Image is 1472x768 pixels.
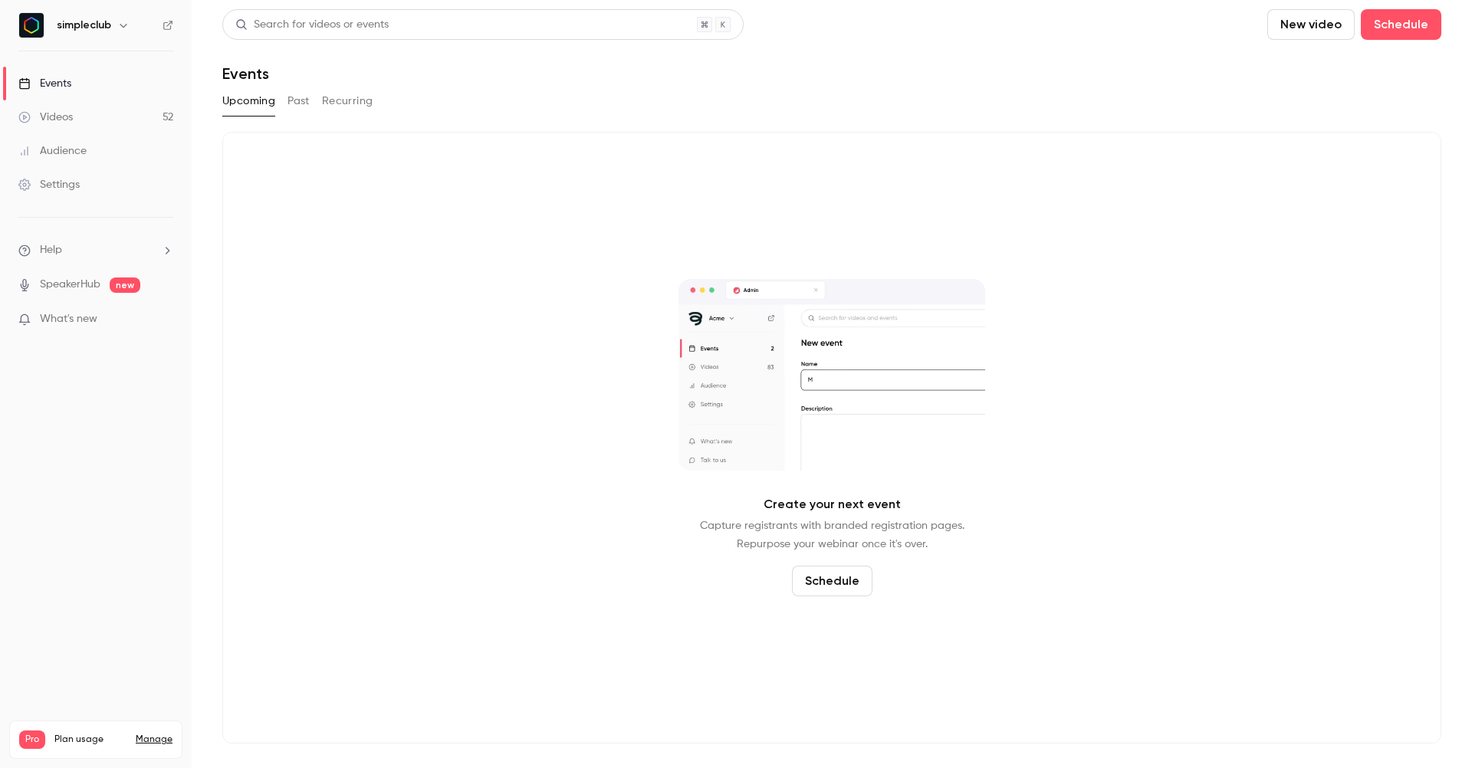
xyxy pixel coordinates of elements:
div: Audience [18,143,87,159]
div: Events [18,76,71,91]
span: Plan usage [54,734,127,746]
div: Settings [18,177,80,192]
button: Schedule [1361,9,1441,40]
span: Help [40,242,62,258]
button: Upcoming [222,89,275,113]
div: Search for videos or events [235,17,389,33]
h6: simpleclub [57,18,111,33]
button: Schedule [792,566,872,596]
iframe: Noticeable Trigger [155,313,173,327]
h1: Events [222,64,269,83]
p: Capture registrants with branded registration pages. Repurpose your webinar once it's over. [700,517,964,553]
span: new [110,277,140,293]
button: New video [1267,9,1355,40]
a: Manage [136,734,172,746]
span: What's new [40,311,97,327]
p: Create your next event [764,495,901,514]
button: Recurring [322,89,373,113]
a: SpeakerHub [40,277,100,293]
button: Past [287,89,310,113]
img: simpleclub [19,13,44,38]
div: Videos [18,110,73,125]
span: Pro [19,730,45,749]
li: help-dropdown-opener [18,242,173,258]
